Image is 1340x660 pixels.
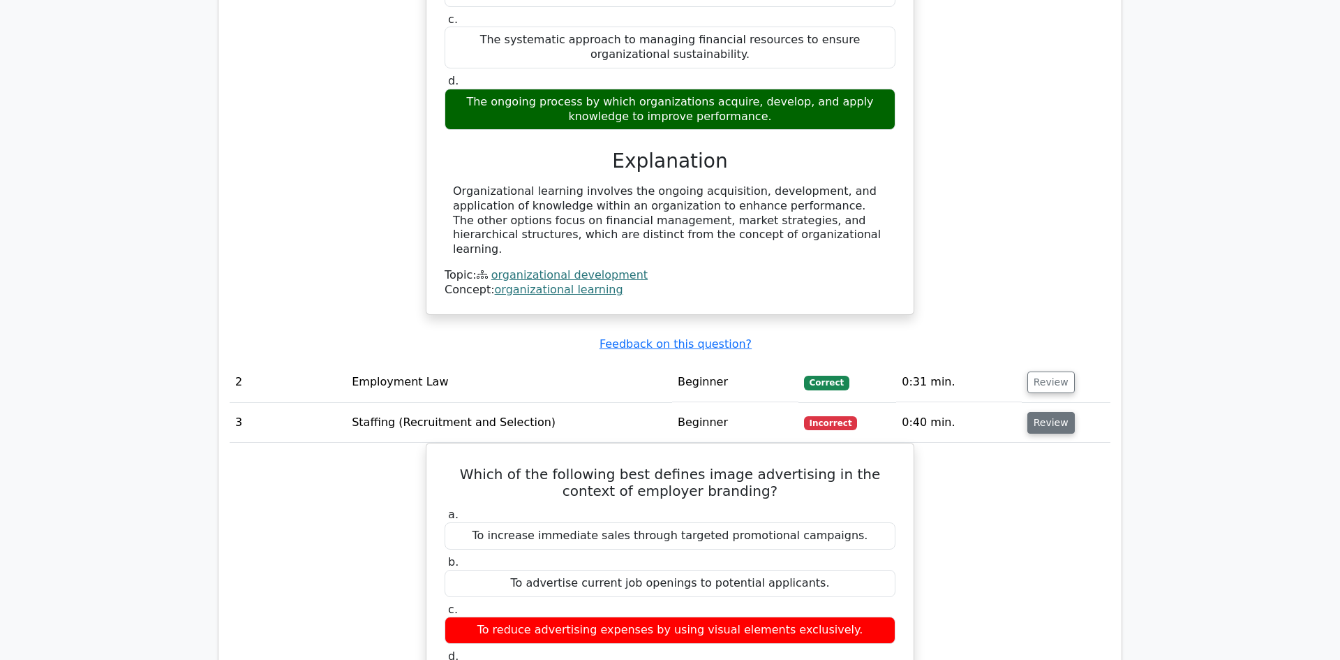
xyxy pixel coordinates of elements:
[804,376,849,390] span: Correct
[804,416,858,430] span: Incorrect
[230,403,346,443] td: 3
[1027,412,1075,434] button: Review
[896,403,1021,443] td: 0:40 min.
[448,13,458,26] span: c.
[445,617,895,644] div: To reduce advertising expenses by using visual elements exclusively.
[445,522,895,550] div: To increase immediate sales through targeted promotional campaigns.
[1027,372,1075,393] button: Review
[672,403,798,443] td: Beginner
[443,466,897,499] h5: Which of the following best defines image advertising in the context of employer branding?
[445,27,895,68] div: The systematic approach to managing financial resources to ensure organizational sustainability.
[448,603,458,616] span: c.
[453,149,887,173] h3: Explanation
[448,74,459,87] span: d.
[445,570,895,597] div: To advertise current job openings to potential applicants.
[346,403,672,443] td: Staffing (Recruitment and Selection)
[600,337,752,351] a: Feedback on this question?
[445,283,895,298] div: Concept:
[453,184,887,257] div: Organizational learning involves the ongoing acquisition, development, and application of knowled...
[346,362,672,402] td: Employment Law
[445,89,895,131] div: The ongoing process by which organizations acquire, develop, and apply knowledge to improve perfo...
[495,283,623,296] a: organizational learning
[448,508,459,521] span: a.
[445,268,895,283] div: Topic:
[672,362,798,402] td: Beginner
[448,555,459,569] span: b.
[491,268,648,281] a: organizational development
[896,362,1021,402] td: 0:31 min.
[230,362,346,402] td: 2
